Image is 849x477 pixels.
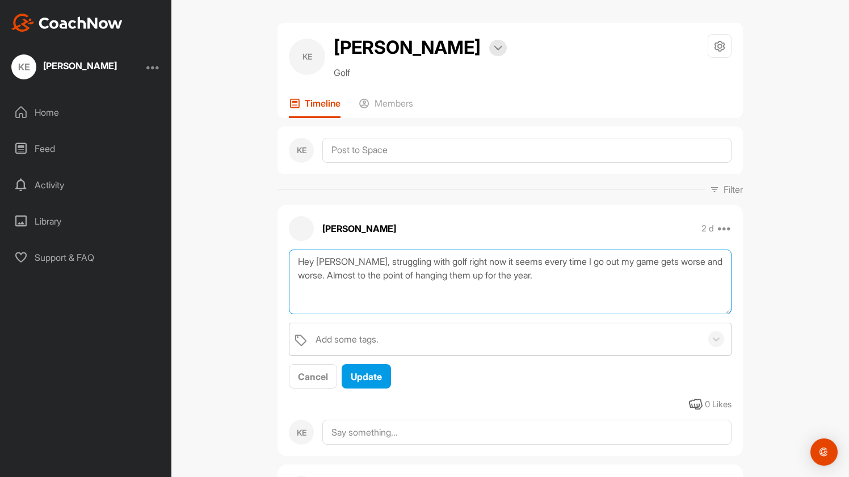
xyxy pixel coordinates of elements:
[6,171,166,199] div: Activity
[494,45,502,51] img: arrow-down
[298,371,328,382] span: Cancel
[289,364,337,389] button: Cancel
[289,250,732,315] textarea: Hey [PERSON_NAME], struggling with golf right now it seems every time I go out my game gets worse...
[305,98,341,109] p: Timeline
[6,207,166,235] div: Library
[289,420,314,445] div: KE
[724,183,743,196] p: Filter
[342,364,391,389] button: Update
[6,98,166,126] div: Home
[6,243,166,272] div: Support & FAQ
[316,332,379,346] div: Add some tags.
[43,61,117,70] div: [PERSON_NAME]
[6,134,166,163] div: Feed
[334,66,507,79] p: Golf
[334,34,481,61] h2: [PERSON_NAME]
[351,371,382,382] span: Update
[705,398,732,411] div: 0 Likes
[289,39,325,75] div: KE
[810,438,838,466] div: Open Intercom Messenger
[11,14,123,32] img: CoachNow
[701,223,714,234] p: 2 d
[289,138,314,163] div: KE
[375,98,413,109] p: Members
[11,54,36,79] div: KE
[322,222,396,235] p: [PERSON_NAME]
